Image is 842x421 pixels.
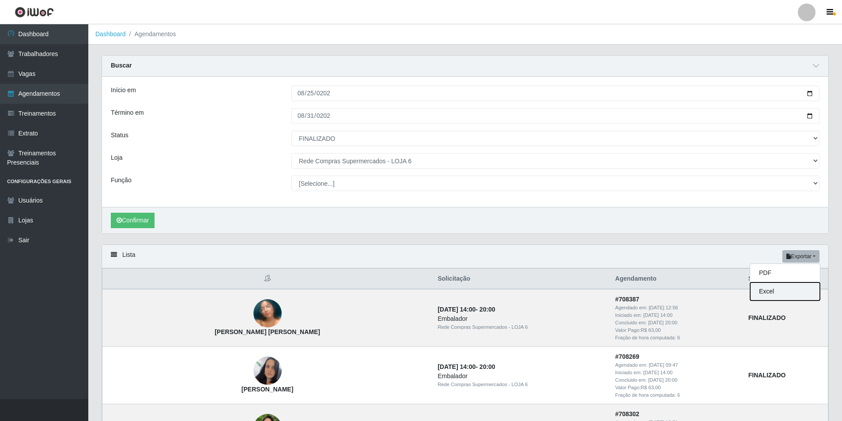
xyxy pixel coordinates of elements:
div: Agendado em: [615,304,737,312]
div: Concluido em: [615,319,737,327]
strong: FINALIZADO [748,314,786,321]
th: Agendamento [610,269,743,289]
time: [DATE] 20:00 [648,377,677,383]
img: Juliani Cristina Fidelis da Silva [253,289,282,339]
button: Exportar [782,250,819,263]
time: [DATE] 20:00 [648,320,677,325]
strong: FINALIZADO [748,372,786,379]
time: 20:00 [480,363,495,370]
div: Fração de hora computada: 6 [615,391,737,399]
div: Embalador [438,372,604,381]
th: Status [743,269,828,289]
div: Concluido em: [615,376,737,384]
div: Rede Compras Supermercados - LOJA 6 [438,323,604,331]
div: Valor Pago: R$ 63,00 [615,384,737,391]
time: [DATE] 14:00 [438,363,476,370]
time: [DATE] 14:00 [438,306,476,313]
input: 00/00/0000 [291,86,819,101]
div: Embalador [438,314,604,323]
label: Status [111,131,128,140]
strong: - [438,363,495,370]
li: Agendamentos [126,30,176,39]
div: Valor Pago: R$ 63,00 [615,327,737,334]
strong: # 708302 [615,410,639,417]
label: Função [111,176,132,185]
button: Excel [750,282,820,301]
div: Rede Compras Supermercados - LOJA 6 [438,381,604,388]
strong: # 708387 [615,296,639,303]
input: 00/00/0000 [291,108,819,124]
nav: breadcrumb [88,24,842,45]
div: Fração de hora computada: 6 [615,334,737,342]
div: Lista [102,245,828,268]
strong: # 708269 [615,353,639,360]
div: Iniciado em: [615,369,737,376]
time: [DATE] 09:47 [649,362,678,368]
img: CoreUI Logo [15,7,54,18]
strong: Buscar [111,62,132,69]
button: PDF [750,264,820,282]
th: Solicitação [432,269,610,289]
time: [DATE] 14:00 [643,312,672,318]
time: 20:00 [480,306,495,313]
div: Iniciado em: [615,312,737,319]
strong: - [438,306,495,313]
time: [DATE] 14:00 [643,370,672,375]
button: Confirmar [111,213,155,228]
label: Início em [111,86,136,95]
time: [DATE] 12:56 [649,305,678,310]
label: Término em [111,108,144,117]
strong: [PERSON_NAME] [242,386,293,393]
label: Loja [111,153,122,162]
div: Agendado em: [615,361,737,369]
img: Giselia Pereira Cardoso [253,357,282,385]
a: Dashboard [95,30,126,38]
strong: [PERSON_NAME] [PERSON_NAME] [215,328,320,335]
